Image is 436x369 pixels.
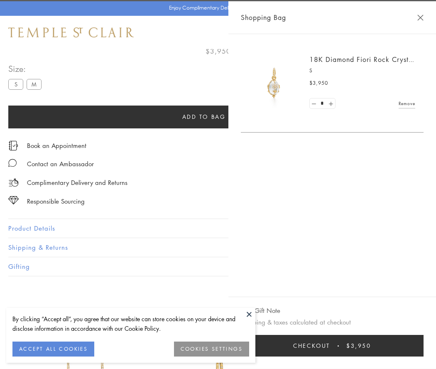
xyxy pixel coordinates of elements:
button: Add to bag [8,106,399,128]
div: Responsible Sourcing [27,196,85,207]
label: S [8,79,23,89]
span: Checkout [293,341,330,350]
button: Product Details [8,219,428,238]
button: Gifting [8,257,428,276]
label: M [27,79,42,89]
img: icon_appointment.svg [8,141,18,150]
span: $3,950 [206,46,231,57]
img: icon_delivery.svg [8,177,19,188]
button: Checkout $3,950 [241,335,424,357]
img: icon_sourcing.svg [8,196,19,204]
button: Shipping & Returns [8,238,428,257]
p: Shipping & taxes calculated at checkout [241,317,424,327]
div: Contact an Ambassador [27,159,94,169]
button: ACCEPT ALL COOKIES [12,342,94,357]
span: Size: [8,62,45,76]
span: Shopping Bag [241,12,286,23]
div: By clicking “Accept all”, you agree that our website can store cookies on your device and disclos... [12,314,249,333]
img: MessageIcon-01_2.svg [8,159,17,167]
h3: You May Also Like [21,306,415,319]
span: Add to bag [182,112,226,121]
button: Close Shopping Bag [417,15,424,21]
button: COOKIES SETTINGS [174,342,249,357]
button: Add Gift Note [241,305,280,316]
a: Set quantity to 0 [310,98,318,109]
img: Temple St. Clair [8,27,134,37]
img: P51889-E11FIORI [249,58,299,108]
p: Complimentary Delivery and Returns [27,177,127,188]
a: Book an Appointment [27,141,86,150]
a: Set quantity to 2 [326,98,335,109]
span: $3,950 [309,79,328,87]
a: Remove [399,99,415,108]
span: $3,950 [346,341,371,350]
p: Enjoy Complimentary Delivery & Returns [169,4,263,12]
p: S [309,66,415,75]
